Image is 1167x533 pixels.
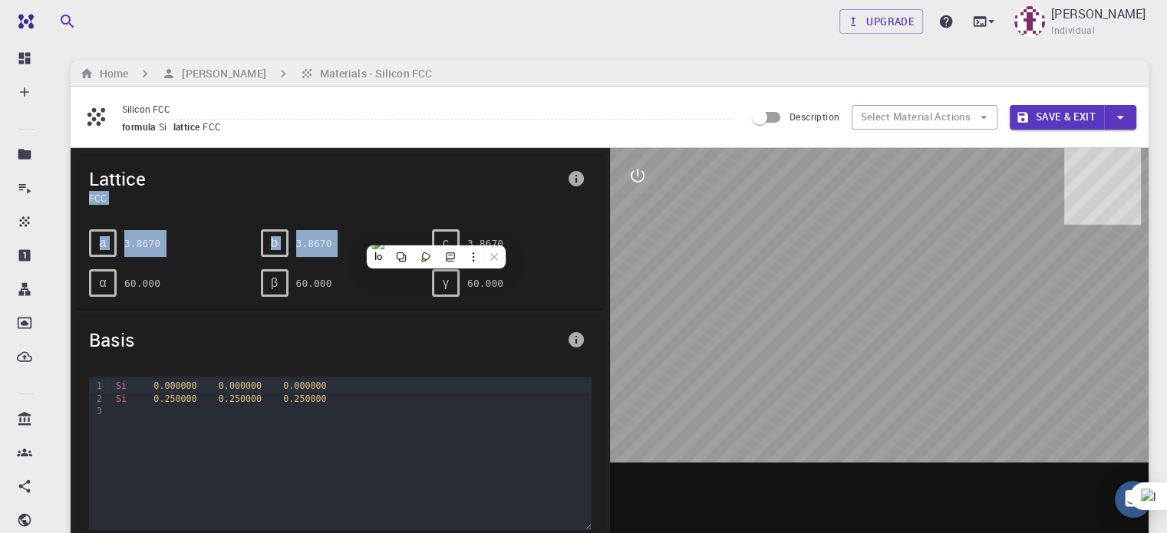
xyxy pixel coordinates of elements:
span: FCC [89,191,561,205]
span: α [99,276,106,290]
pre: 3.8670 [467,230,503,257]
span: Si [159,120,173,133]
span: lattice [173,120,203,133]
span: 0.250000 [219,393,262,404]
div: Open Intercom Messenger [1115,481,1152,518]
span: 0.000000 [153,380,196,391]
button: Select Material Actions [852,105,997,130]
a: Upgrade [839,9,923,34]
pre: 60.000 [296,270,332,297]
button: info [561,163,592,194]
pre: 3.8670 [296,230,332,257]
h6: Materials - Silicon FCC [314,65,432,82]
img: logo [12,14,34,29]
pre: 60.000 [124,270,160,297]
div: 3 [89,405,104,417]
h6: Home [94,65,128,82]
span: 0.000000 [219,380,262,391]
button: Save & Exit [1010,105,1104,130]
div: 2 [89,393,104,405]
span: Individual [1051,23,1095,38]
span: 0.250000 [153,393,196,404]
h6: [PERSON_NAME] [176,65,265,82]
span: γ [443,276,449,290]
span: formula [122,120,159,133]
button: info [561,324,592,355]
span: β [271,276,278,290]
span: a [100,236,107,250]
div: 1 [89,380,104,392]
span: c [443,236,449,250]
span: 0.000000 [283,380,326,391]
span: Si [116,393,127,404]
span: 0.250000 [283,393,326,404]
span: Si [116,380,127,391]
span: Lattice [89,166,561,191]
pre: 3.8670 [124,230,160,257]
span: Description [790,110,839,123]
nav: breadcrumb [77,65,435,82]
pre: 60.000 [467,270,503,297]
p: [PERSON_NAME] [1051,5,1146,23]
span: Basis [89,327,561,352]
img: mohamed El-Khooly [1014,6,1045,37]
span: b [271,236,278,250]
span: FCC [203,120,227,133]
span: Support [31,11,86,25]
